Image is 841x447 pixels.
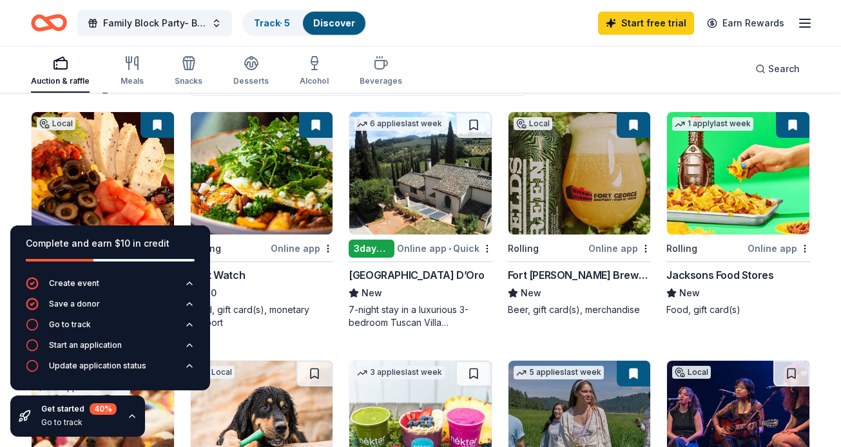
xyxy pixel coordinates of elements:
[349,303,492,329] div: 7-night stay in a luxurious 3-bedroom Tuscan Villa overlooking a vineyard and the ancient walled ...
[191,112,333,234] img: Image for First Watch
[49,299,100,309] div: Save a donor
[26,318,195,339] button: Go to track
[508,111,652,316] a: Image for Fort George BreweryLocalRollingOnline appFort [PERSON_NAME] BreweryNewBeer, gift card(s...
[598,12,694,35] a: Start free trial
[508,112,651,234] img: Image for Fort George Brewery
[349,240,394,258] div: 3 days left
[26,298,195,318] button: Save a donor
[666,111,810,316] a: Image for Jacksons Food Stores1 applylast weekRollingOnline appJacksons Food StoresNewFood, gift ...
[349,112,492,234] img: Image for Villa Sogni D’Oro
[672,117,753,131] div: 1 apply last week
[360,50,402,93] button: Beverages
[49,340,122,350] div: Start an application
[666,267,773,283] div: Jacksons Food Stores
[175,76,202,86] div: Snacks
[699,12,792,35] a: Earn Rewards
[37,117,75,130] div: Local
[31,111,175,316] a: Image for Cafe Yumm!LocalRollingOnline app•QuickCafe Yumm!NewFood, gift card(s)
[49,361,146,371] div: Update application status
[41,403,117,415] div: Get started
[90,403,117,415] div: 40 %
[190,303,334,329] div: Food, gift card(s), monetary support
[26,236,195,251] div: Complete and earn $10 in credit
[449,243,451,254] span: •
[49,319,91,330] div: Go to track
[254,17,290,28] a: Track· 5
[397,240,492,256] div: Online app Quick
[360,76,402,86] div: Beverages
[666,303,810,316] div: Food, gift card(s)
[508,241,539,256] div: Rolling
[508,303,652,316] div: Beer, gift card(s), merchandise
[300,76,329,86] div: Alcohol
[31,8,67,38] a: Home
[349,267,485,283] div: [GEOGRAPHIC_DATA] D’Oro
[271,240,333,256] div: Online app
[672,366,711,379] div: Local
[31,76,90,86] div: Auction & raffle
[103,15,206,31] span: Family Block Party- BEAM Fundraiser
[514,117,552,130] div: Local
[679,285,700,301] span: New
[508,267,652,283] div: Fort [PERSON_NAME] Brewery
[77,10,232,36] button: Family Block Party- BEAM Fundraiser
[362,285,382,301] span: New
[745,56,810,82] button: Search
[748,240,810,256] div: Online app
[26,359,195,380] button: Update application status
[49,278,99,289] div: Create event
[349,111,492,329] a: Image for Villa Sogni D’Oro6 applieslast week3days leftOnline app•Quick[GEOGRAPHIC_DATA] D’OroNew...
[175,50,202,93] button: Snacks
[354,366,445,379] div: 3 applies last week
[521,285,541,301] span: New
[31,50,90,93] button: Auction & raffle
[32,112,174,234] img: Image for Cafe Yumm!
[666,241,697,256] div: Rolling
[588,240,651,256] div: Online app
[26,339,195,359] button: Start an application
[313,17,355,28] a: Discover
[41,417,117,428] div: Go to track
[514,366,604,379] div: 5 applies last week
[242,10,367,36] button: Track· 5Discover
[121,50,144,93] button: Meals
[190,111,334,329] a: Image for First WatchRollingOnline appFirst Watch5.0Food, gift card(s), monetary support
[768,61,800,77] span: Search
[26,277,195,298] button: Create event
[233,50,269,93] button: Desserts
[354,117,445,131] div: 6 applies last week
[300,50,329,93] button: Alcohol
[667,112,809,234] img: Image for Jacksons Food Stores
[233,76,269,86] div: Desserts
[121,76,144,86] div: Meals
